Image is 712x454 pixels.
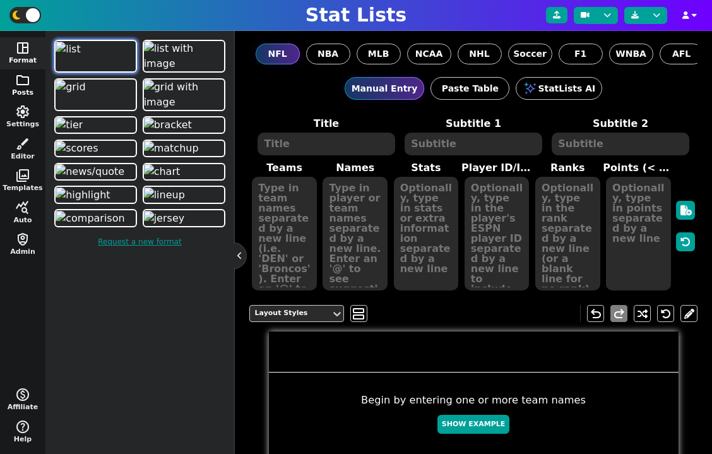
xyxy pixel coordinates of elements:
span: AFL [672,47,691,61]
span: folder [15,73,30,88]
span: F1 [574,47,586,61]
img: grid [56,80,85,95]
span: redo [612,306,627,321]
span: help [15,419,30,434]
button: Show Example [437,415,509,434]
img: news/quote [56,164,124,179]
span: brush [15,136,30,152]
img: bracket [144,117,192,133]
span: undo [588,306,603,321]
label: Ranks [532,160,603,176]
label: Points (< 8 teams) [603,160,673,176]
span: Soccer [513,47,547,61]
div: Begin by entering one or more team names [269,393,679,440]
button: redo [610,305,627,322]
a: Request a new format [52,230,228,254]
span: monetization_on [15,387,30,402]
img: list with image [144,41,224,71]
img: grid with image [144,80,224,110]
img: comparison [56,211,124,226]
img: chart [144,164,181,179]
img: scores [56,141,98,156]
span: space_dashboard [15,40,30,56]
img: tier [56,117,83,133]
label: Names [320,160,391,176]
label: Player ID/Image URL [461,160,532,176]
span: NHL [469,47,489,61]
span: WNBA [615,47,646,61]
img: matchup [144,141,199,156]
button: Paste Table [430,77,509,100]
h1: Stat Lists [306,4,406,27]
div: Layout Styles [255,308,326,319]
img: list [56,42,81,57]
span: MLB [368,47,389,61]
span: photo_library [15,168,30,183]
label: Title [253,116,400,131]
label: Stats [391,160,461,176]
label: Subtitle 1 [400,116,547,131]
label: Subtitle 2 [547,116,694,131]
span: settings [15,104,30,119]
span: NCAA [415,47,443,61]
span: shield_person [15,232,30,247]
span: query_stats [15,200,30,215]
img: lineup [144,188,185,203]
span: NBA [317,47,338,61]
label: Teams [249,160,320,176]
span: NFL [268,47,287,61]
button: undo [587,305,604,322]
button: StatLists AI [516,77,602,100]
img: jersey [144,211,185,226]
button: Manual Entry [345,77,425,100]
img: highlight [56,188,110,203]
